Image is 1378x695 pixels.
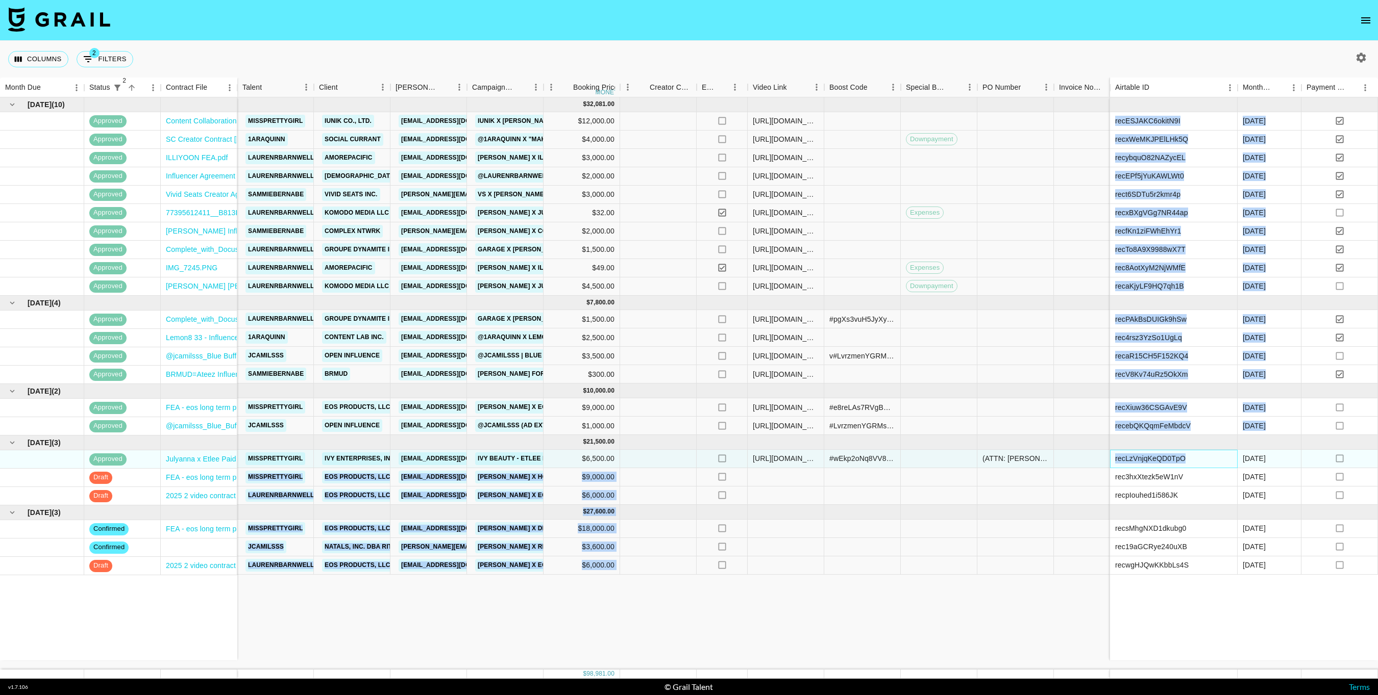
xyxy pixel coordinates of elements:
[586,437,614,446] div: 21,500.00
[322,349,382,362] a: Open Influence
[399,471,513,483] a: [EMAIL_ADDRESS][DOMAIN_NAME]
[753,226,819,236] div: https://www.instagram.com/p/DMBwby_SelD/
[245,559,317,572] a: laurenrbarnwell
[245,225,306,238] a: sammiebernabe
[1222,80,1238,95] button: Menu
[544,277,620,296] div: $4,500.00
[906,281,957,291] span: Downpayment
[322,115,374,127] a: IUNIK Co., Ltd.
[89,281,127,291] span: approved
[1115,171,1184,181] div: recEPf5jYuKAWLWt0
[1059,78,1101,97] div: Invoice Notes
[245,188,306,201] a: sammiebernabe
[475,471,616,483] a: [PERSON_NAME] x Holiday Body Launch
[544,417,620,435] div: $1,000.00
[528,80,544,95] button: Menu
[475,419,820,432] a: @jcamilsss (AD EXTENSION) | Blue Buffalo BLUE Kitty’s Most Wanted Tastefuls TikTok Campaign
[166,226,337,236] a: [PERSON_NAME] Influnecer Contract_Blackpink.pdf
[824,78,901,97] div: Boost Code
[41,81,55,95] button: Sort
[544,149,620,167] div: $3,000.00
[1115,314,1187,324] div: recPAkBsDUIGk9hSw
[89,370,127,379] span: approved
[399,522,513,535] a: [EMAIL_ADDRESS][DOMAIN_NAME]
[89,421,127,431] span: approved
[544,241,620,259] div: $1,500.00
[222,80,237,95] button: Menu
[390,78,467,97] div: Booker
[1115,134,1188,144] div: recxWeMKJPElLHk5Q
[1243,152,1266,163] div: Jul '25
[245,133,288,146] a: 1araquinn
[716,80,730,94] button: Sort
[475,151,611,164] a: [PERSON_NAME] x ILLIYOON TTS Launch
[166,152,228,163] a: ILLIYOON FEA.pdf
[1243,226,1266,236] div: Jul '25
[245,349,286,362] a: jcamilsss
[901,78,977,97] div: Special Booking Type
[245,243,317,256] a: laurenrbarnwell
[166,472,281,482] a: FEA - eos long term partnership.pdf
[753,402,819,413] div: https://www.tiktok.com/@missprettygirl/video/7550847181226364215?is_from_webapp=1&sender_device=p...
[166,171,390,181] a: Influencer Agreement ([PERSON_NAME] and [PERSON_NAME]).pdf
[1039,80,1054,95] button: Menu
[399,262,513,274] a: [EMAIL_ADDRESS][DOMAIN_NAME]
[885,80,901,95] button: Menu
[583,100,586,109] div: $
[475,207,756,219] a: [PERSON_NAME] x July TTS Product Launch (PRODUCT PURCHASE REIMBURSMENT)
[125,81,139,95] button: Sort
[1243,189,1266,199] div: Jul '25
[89,315,127,324] span: approved
[245,489,317,502] a: laurenrbarnwell
[89,226,127,236] span: approved
[322,313,403,325] a: Groupe Dynamite Inc.
[544,365,620,383] div: $300.00
[475,115,656,127] a: iUNIK x [PERSON_NAME] 2025 Q2 July Collaboration
[5,505,19,520] button: hide children
[544,167,620,186] div: $2,000.00
[1307,78,1346,97] div: Payment Sent
[245,522,305,535] a: missprettygirl
[28,386,52,396] span: [DATE]
[544,186,620,204] div: $3,000.00
[166,524,281,534] a: FEA - eos long term partnership.pdf
[245,280,317,293] a: laurenrbarnwell
[544,398,620,417] div: $9,000.00
[375,80,390,95] button: Menu
[1243,263,1266,273] div: Jul '25
[322,471,393,483] a: EOS Products, LLC
[753,152,819,163] div: https://www.tiktok.com/@laurenrbarnwell/video/7525125681336831245
[727,80,743,95] button: Menu
[1243,421,1266,431] div: Sep '25
[322,280,391,293] a: Komodo Media LLC
[452,80,467,95] button: Menu
[1101,80,1115,94] button: Sort
[322,133,383,146] a: Social Currant
[8,7,110,32] img: Grail Talent
[1243,116,1266,126] div: Jul '25
[166,369,361,379] a: BRMUD=Ateez Influencer Contract - sammiebernabe (2).pdf
[166,332,337,343] a: Lemon8 33 - Influencer Agreement (@1araquinn).pdf
[322,489,393,502] a: EOS Products, LLC
[161,78,237,97] div: Contract File
[635,80,650,94] button: Sort
[89,78,110,97] div: Status
[1346,81,1361,95] button: Sort
[962,80,977,95] button: Menu
[475,170,582,183] a: @laurenrbarnwell x Azazie
[89,135,127,144] span: approved
[475,331,610,344] a: @1araquinn x Lemon8 August Promo
[52,298,61,308] span: ( 4 )
[1115,402,1187,413] div: recXiuw36CSGAvE9V
[544,259,620,277] div: $49.00
[1301,78,1378,97] div: Payment Sent
[1243,208,1266,218] div: Jul '25
[697,78,748,97] div: Expenses: Remove Commission?
[322,368,350,380] a: BRMUD
[1243,332,1266,343] div: Aug '25
[245,471,305,483] a: missprettygirl
[753,314,819,324] div: https://www.tiktok.com/@laurenrbarnwell/video/7539610041767234871?is_from_webapp=1&sender_device=...
[207,81,222,95] button: Sort
[110,81,125,95] div: 2 active filters
[245,151,317,164] a: laurenrbarnwell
